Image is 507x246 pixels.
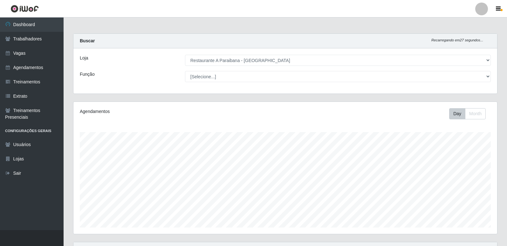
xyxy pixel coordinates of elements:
img: CoreUI Logo [10,5,39,13]
label: Função [80,71,95,78]
strong: Buscar [80,38,95,43]
button: Day [449,108,465,119]
i: Recarregando em 27 segundos... [431,38,483,42]
label: Loja [80,55,88,61]
div: First group [449,108,486,119]
div: Agendamentos [80,108,245,115]
div: Toolbar with button groups [449,108,491,119]
button: Month [465,108,486,119]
